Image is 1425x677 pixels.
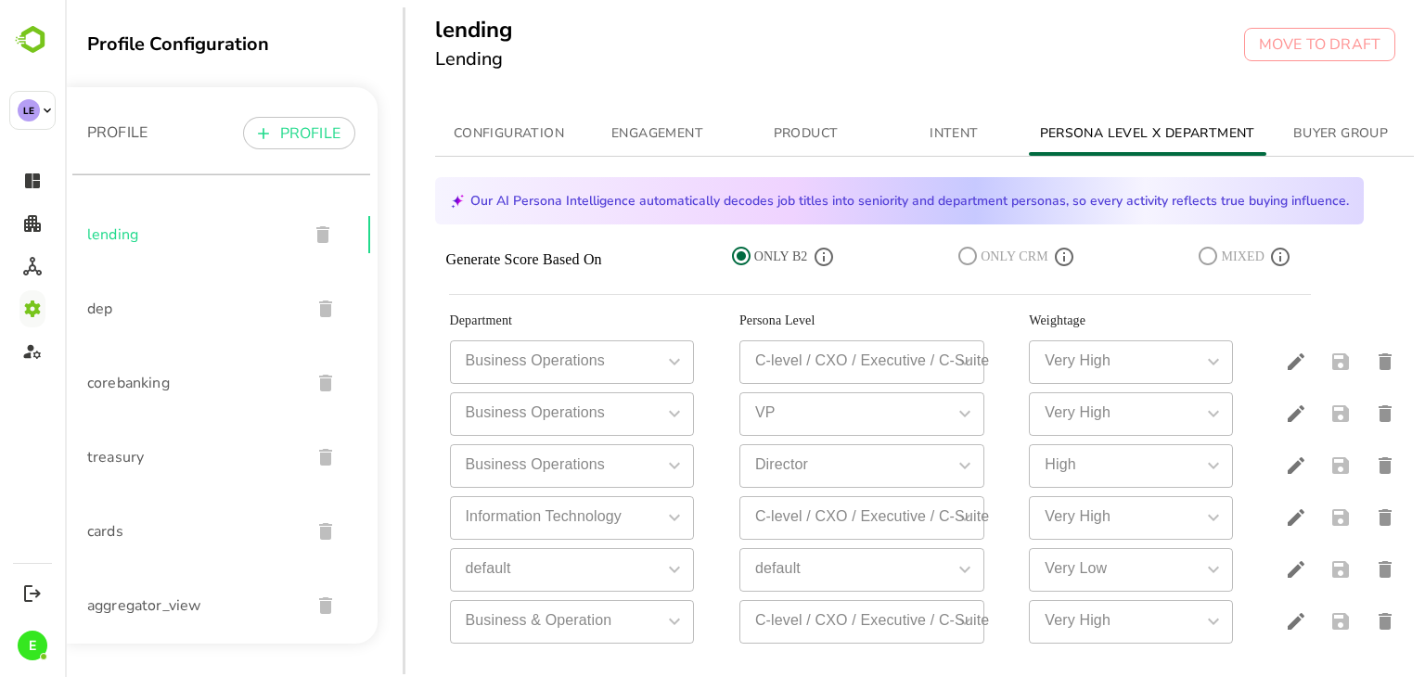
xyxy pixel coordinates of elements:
[385,194,400,209] img: sparkle
[22,298,231,320] span: dep
[22,446,231,468] span: treasury
[22,121,83,144] p: PROFILE
[975,122,1190,146] span: PERSONA LEVEL X DEPARTMENT
[22,224,228,246] span: lending
[215,122,276,145] p: PROFILE
[1154,245,1201,268] span: MIXED
[370,306,660,336] th: Department
[1209,391,1253,436] button: edit
[949,306,1194,336] th: Weightage
[827,122,953,146] span: INTENT
[660,306,949,336] th: Persona Level
[7,272,305,346] div: dep
[9,22,57,57] img: BambooboxLogoMark.f1c84d78b4c51b1a7b5f700c9845e183.svg
[1209,339,1253,384] button: edit
[7,346,305,420] div: corebanking
[7,420,305,494] div: treasury
[1209,443,1253,488] button: edit
[1298,443,1342,488] button: delete
[22,32,313,57] div: Profile Configuration
[1298,495,1342,540] button: delete
[18,99,40,121] div: LE
[678,122,804,146] span: PRODUCT
[178,117,290,149] button: PROFILE
[18,631,47,660] div: E
[1209,599,1253,644] button: edit
[370,111,1350,156] div: simple tabs
[22,520,231,543] span: cards
[370,15,448,45] h5: lending
[7,568,305,643] div: aggregator_view
[750,248,768,266] svg: Values will be updated as per Bamboobox's prediction logic
[990,248,1008,266] svg: Values will be updated as per CRM records
[1213,122,1339,146] span: BUYER GROUP
[22,594,231,617] span: aggregator_view
[1298,599,1342,644] button: delete
[1298,547,1342,592] button: delete
[7,198,305,272] div: lending
[19,581,45,606] button: Logout
[22,372,231,394] span: corebanking
[530,122,656,146] span: ENGAGEMENT
[914,245,985,268] span: ONLY CRM
[1179,28,1330,61] button: MOVE TO DRAFT
[1206,248,1225,266] svg: Wherever empty, values will be updated as per Bamboobox's prediction logic. CRM values will alway...
[687,245,745,268] span: ONLY B2
[1298,391,1342,436] button: delete
[1298,339,1342,384] button: delete
[1209,495,1253,540] button: edit
[405,192,1284,210] p: Our AI Persona Intelligence automatically decodes job titles into seniority and department person...
[7,494,305,568] div: cards
[1209,547,1253,592] button: edit
[381,122,507,146] span: CONFIGURATION
[1194,33,1316,56] p: MOVE TO DRAFT
[381,249,537,271] p: Generate Score Based On
[370,45,448,74] h6: Lending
